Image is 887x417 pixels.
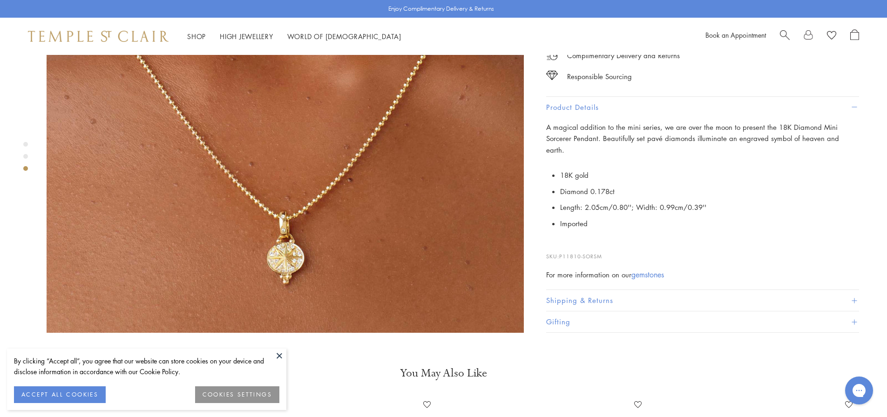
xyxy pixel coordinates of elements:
a: View Wishlist [827,29,836,43]
img: icon_delivery.svg [546,50,558,62]
div: For more information on our [546,269,859,281]
span: 18K gold [560,170,589,180]
a: Open Shopping Bag [850,29,859,43]
button: ACCEPT ALL COOKIES [14,386,106,403]
button: Product Details [546,97,859,118]
span: Imported [560,219,588,229]
iframe: Gorgias live chat messenger [840,373,878,408]
a: gemstones [631,269,664,280]
span: P11810-SORSM [559,253,602,260]
button: Gifting [546,312,859,333]
button: Shipping & Returns [546,290,859,311]
p: Enjoy Complimentary Delivery & Returns [388,4,494,13]
a: Book an Appointment [705,30,766,40]
h3: You May Also Like [37,366,850,381]
nav: Main navigation [187,31,401,42]
button: COOKIES SETTINGS [195,386,279,403]
div: By clicking “Accept all”, you agree that our website can store cookies on your device and disclos... [14,356,279,377]
div: Product gallery navigation [23,140,28,178]
span: Length: 2.05cm/0.80''; Width: 0.99cm/0.39'' [560,203,706,212]
p: Complimentary Delivery and Returns [567,50,680,62]
span: Diamond 0.178ct [560,187,615,196]
p: SKU: [546,243,859,261]
a: ShopShop [187,32,206,41]
a: High JewelleryHigh Jewellery [220,32,273,41]
p: A magical addition to the mini series, we are over the moon to present the 18K Diamond Mini Sorce... [546,121,859,156]
img: icon_sourcing.svg [546,71,558,81]
div: Responsible Sourcing [567,71,632,83]
img: Temple St. Clair [28,31,169,42]
a: World of [DEMOGRAPHIC_DATA]World of [DEMOGRAPHIC_DATA] [287,32,401,41]
a: Search [780,29,790,43]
